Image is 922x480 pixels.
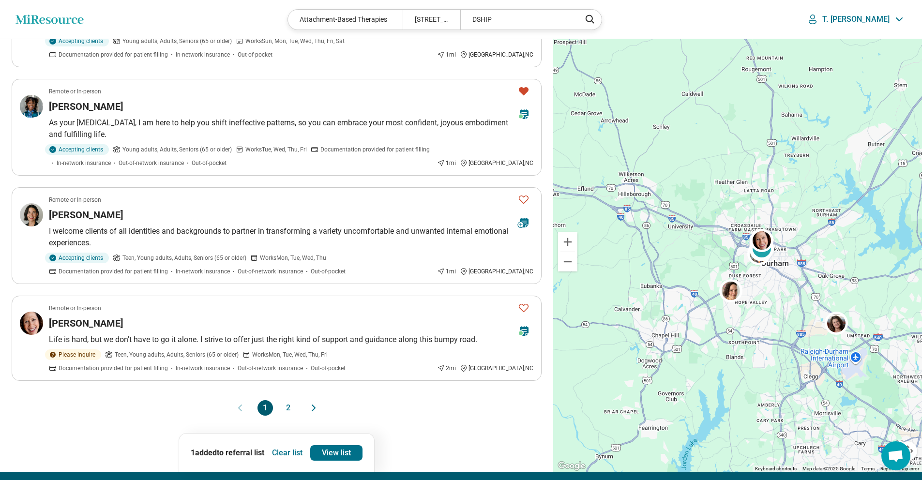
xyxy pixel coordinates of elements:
span: Works Mon, Tue, Wed, Thu, Fri [252,350,328,359]
div: [GEOGRAPHIC_DATA] , NC [460,159,533,167]
span: Out-of-network insurance [238,364,303,373]
div: 1 mi [437,50,456,59]
button: Zoom in [558,232,577,252]
h3: [PERSON_NAME] [49,316,123,330]
div: 1 mi [437,267,456,276]
div: 2 mi [437,364,456,373]
div: 1 mi [437,159,456,167]
span: Out-of-network insurance [238,267,303,276]
h3: [PERSON_NAME] [49,208,123,222]
span: Out-of-pocket [311,267,346,276]
div: Accepting clients [45,253,109,263]
button: Zoom out [558,252,577,271]
p: T. [PERSON_NAME] [822,15,890,24]
button: Map camera controls [898,441,917,461]
div: [GEOGRAPHIC_DATA] , NC [460,364,533,373]
div: [STREET_ADDRESS] [403,10,460,30]
a: View list [310,445,363,461]
p: Remote or In-person [49,195,101,204]
span: In-network insurance [176,364,230,373]
span: Works Sun, Mon, Tue, Wed, Thu, Fri, Sat [245,37,345,45]
span: Documentation provided for patient filling [59,267,168,276]
span: Out-of-pocket [192,159,227,167]
h3: [PERSON_NAME] [49,100,123,113]
span: In-network insurance [176,50,230,59]
img: Google [556,460,588,472]
button: Favorite [514,190,533,210]
span: In-network insurance [176,267,230,276]
span: Out-of-network insurance [119,159,184,167]
div: Accepting clients [45,36,109,46]
div: Please inquire [45,349,101,360]
span: to referral list [217,448,264,457]
span: Documentation provided for patient filling [59,50,168,59]
button: Next page [308,400,319,416]
button: 1 [257,400,273,416]
a: Terms (opens in new tab) [861,466,875,471]
button: Keyboard shortcuts [755,465,797,472]
button: Previous page [234,400,246,416]
div: [GEOGRAPHIC_DATA] , NC [460,267,533,276]
a: Open this area in Google Maps (opens a new window) [556,460,588,472]
span: Young adults, Adults, Seniors (65 or older) [122,37,232,45]
div: [GEOGRAPHIC_DATA] , NC [460,50,533,59]
span: Teen, Young adults, Adults, Seniors (65 or older) [122,254,246,262]
p: Remote or In-person [49,87,101,96]
span: Works Mon, Tue, Wed, Thu [260,254,326,262]
span: Teen, Young adults, Adults, Seniors (65 or older) [115,350,239,359]
a: Report a map error [880,466,919,471]
div: Attachment-Based Therapies [288,10,403,30]
span: Map data ©2025 Google [802,466,855,471]
p: Remote or In-person [49,304,101,313]
span: Documentation provided for patient filling [59,364,168,373]
div: DSHIP [460,10,575,30]
div: Accepting clients [45,144,109,155]
span: Young adults, Adults, Seniors (65 or older) [122,145,232,154]
p: 1 added [191,447,264,459]
p: Life is hard, but we don't have to go it alone. I strive to offer just the right kind of support ... [49,334,533,345]
button: Favorite [514,81,533,101]
span: Documentation provided for patient filling [320,145,430,154]
button: 2 [281,400,296,416]
button: Clear list [268,445,306,461]
button: Favorite [514,298,533,318]
div: Open chat [881,441,910,470]
span: Out-of-pocket [311,364,346,373]
span: Out-of-pocket [238,50,272,59]
span: Works Tue, Wed, Thu, Fri [245,145,307,154]
span: In-network insurance [57,159,111,167]
p: I welcome clients of all identities and backgrounds to partner in transforming a variety uncomfor... [49,225,533,249]
p: As your [MEDICAL_DATA], I am here to help you shift ineffective patterns, so you can embrace your... [49,117,533,140]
